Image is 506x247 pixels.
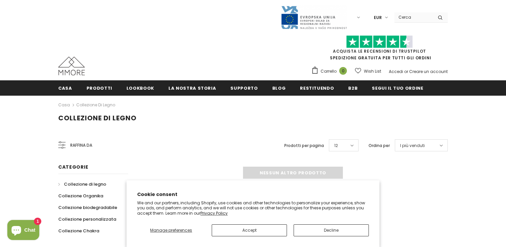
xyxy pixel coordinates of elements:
inbox-online-store-chat: Shopify online store chat [5,220,41,242]
h2: Cookie consent [137,191,369,198]
a: supporto [230,80,258,95]
span: Restituendo [300,85,334,91]
span: Lookbook [126,85,154,91]
a: Restituendo [300,80,334,95]
a: Collezione Chakra [58,225,99,237]
a: Prodotti [87,80,112,95]
label: Prodotti per pagina [284,142,324,149]
a: Javni Razpis [281,14,347,20]
a: Collezione biodegradabile [58,202,117,213]
span: Collezione biodegradabile [58,204,117,211]
span: Carrello [321,68,337,75]
button: Decline [294,224,369,236]
span: La nostra storia [168,85,216,91]
p: We and our partners, including Shopify, use cookies and other technologies to personalize your ex... [137,200,369,216]
span: Categorie [58,164,88,170]
span: I più venduti [400,142,425,149]
span: B2B [348,85,358,91]
img: Casi MMORE [58,57,85,75]
span: 0 [339,67,347,75]
a: Accedi [389,69,403,74]
a: La nostra storia [168,80,216,95]
a: Wish List [355,65,381,77]
img: Fidati di Pilot Stars [346,35,413,48]
img: Javni Razpis [281,5,347,30]
span: or [404,69,408,74]
span: Collezione di legno [64,181,106,187]
button: Manage preferences [137,224,205,236]
a: Collezione di legno [58,178,106,190]
span: Segui il tuo ordine [372,85,423,91]
a: B2B [348,80,358,95]
span: Collezione personalizzata [58,216,116,222]
a: Acquista le recensioni di TrustPilot [333,48,426,54]
span: EUR [374,14,382,21]
a: Collezione personalizzata [58,213,116,225]
span: Casa [58,85,72,91]
a: Collezione Organika [58,190,103,202]
a: Privacy Policy [200,210,228,216]
span: 12 [334,142,338,149]
span: Collezione di legno [58,113,136,123]
a: Casa [58,80,72,95]
a: Lookbook [126,80,154,95]
span: SPEDIZIONE GRATUITA PER TUTTI GLI ORDINI [311,38,448,61]
input: Search Site [394,12,433,22]
a: Blog [272,80,286,95]
a: Collezione di legno [76,102,115,108]
span: Manage preferences [150,227,192,233]
span: supporto [230,85,258,91]
span: Raffina da [70,142,92,149]
span: Wish List [364,68,381,75]
button: Accept [212,224,287,236]
span: Collezione Organika [58,193,103,199]
a: Carrello 0 [311,66,350,76]
a: Casa [58,101,70,109]
span: Blog [272,85,286,91]
a: Segui il tuo ordine [372,80,423,95]
a: Creare un account [409,69,448,74]
span: Collezione Chakra [58,228,99,234]
span: Prodotti [87,85,112,91]
label: Ordina per [369,142,390,149]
